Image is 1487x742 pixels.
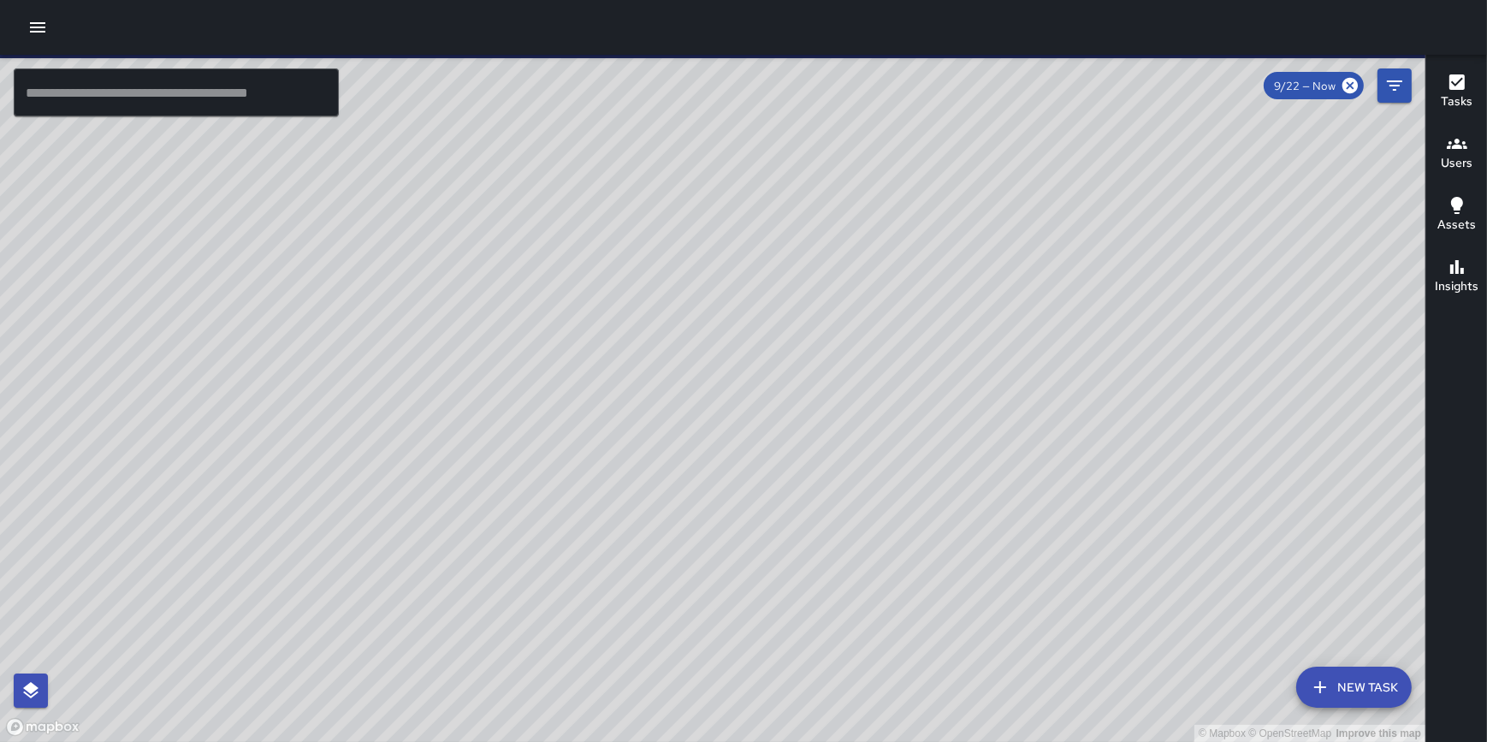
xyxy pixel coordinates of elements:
button: Tasks [1426,62,1487,123]
h6: Tasks [1441,92,1472,111]
button: Assets [1426,185,1487,246]
h6: Assets [1437,216,1476,234]
h6: Users [1441,154,1472,173]
h6: Insights [1435,277,1478,296]
button: Insights [1426,246,1487,308]
button: Filters [1377,68,1412,103]
button: Users [1426,123,1487,185]
button: New Task [1296,667,1412,708]
span: 9/22 — Now [1264,79,1346,93]
div: 9/22 — Now [1264,72,1364,99]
